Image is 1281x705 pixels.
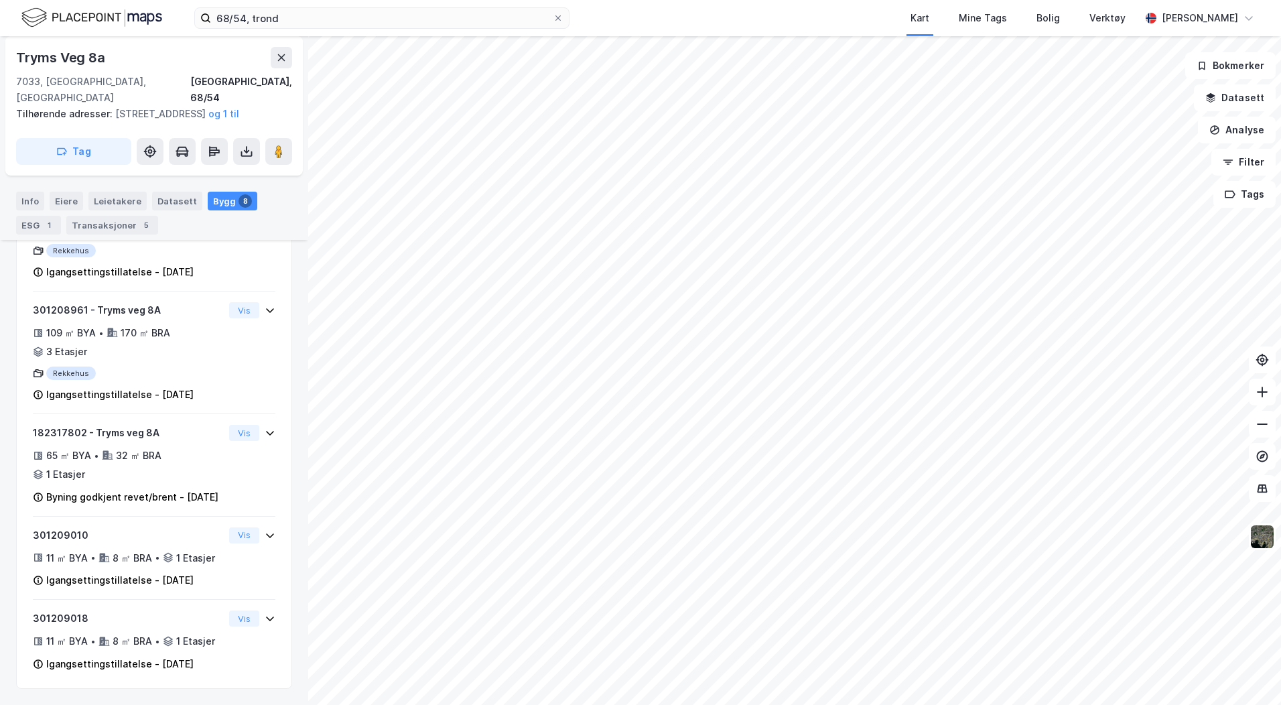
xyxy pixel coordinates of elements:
div: [PERSON_NAME] [1162,10,1238,26]
div: 32 ㎡ BRA [116,448,161,464]
div: 109 ㎡ BYA [46,325,96,341]
button: Vis [229,611,259,627]
div: Byning godkjent revet/brent - [DATE] [46,489,218,505]
button: Vis [229,425,259,441]
div: ESG [16,216,61,235]
button: Vis [229,302,259,318]
input: Søk på adresse, matrikkel, gårdeiere, leietakere eller personer [211,8,553,28]
div: • [155,636,160,647]
div: • [155,552,160,563]
div: 8 ㎡ BRA [113,550,152,566]
span: Tilhørende adresser: [16,108,115,119]
div: Igangsettingstillatelse - [DATE] [46,264,194,280]
img: 9k= [1250,524,1275,550]
button: Tag [16,138,131,165]
div: Bygg [208,192,257,210]
div: Info [16,192,44,210]
button: Bokmerker [1185,52,1276,79]
div: 3 Etasjer [46,344,87,360]
div: 301208961 - Tryms veg 8A [33,302,224,318]
div: 1 Etasjer [176,633,215,649]
div: 182317802 - Tryms veg 8A [33,425,224,441]
button: Analyse [1198,117,1276,143]
div: 1 Etasjer [176,550,215,566]
img: logo.f888ab2527a4732fd821a326f86c7f29.svg [21,6,162,29]
div: Igangsettingstillatelse - [DATE] [46,387,194,403]
div: 1 [42,218,56,232]
div: [GEOGRAPHIC_DATA], 68/54 [190,74,292,106]
div: 65 ㎡ BYA [46,448,91,464]
div: 8 ㎡ BRA [113,633,152,649]
div: Tryms Veg 8a [16,47,108,68]
div: • [90,636,96,647]
div: 7033, [GEOGRAPHIC_DATA], [GEOGRAPHIC_DATA] [16,74,190,106]
div: 170 ㎡ BRA [121,325,170,341]
iframe: Chat Widget [1214,641,1281,705]
div: Datasett [152,192,202,210]
div: 11 ㎡ BYA [46,550,88,566]
div: Igangsettingstillatelse - [DATE] [46,656,194,672]
button: Datasett [1194,84,1276,111]
div: Bolig [1036,10,1060,26]
div: 1 Etasjer [46,466,85,483]
div: 5 [139,218,153,232]
div: 301209018 [33,611,224,627]
div: • [90,552,96,563]
div: Verktøy [1089,10,1126,26]
button: Vis [229,527,259,543]
div: Kontrollprogram for chat [1214,641,1281,705]
div: [STREET_ADDRESS] [16,106,281,122]
div: Kart [911,10,929,26]
div: Mine Tags [959,10,1007,26]
button: Tags [1213,181,1276,208]
div: • [98,328,104,338]
div: 301209010 [33,527,224,543]
div: 11 ㎡ BYA [46,633,88,649]
div: Eiere [50,192,83,210]
div: Leietakere [88,192,147,210]
button: Filter [1211,149,1276,176]
div: 8 [239,194,252,208]
div: Igangsettingstillatelse - [DATE] [46,572,194,588]
div: Transaksjoner [66,216,158,235]
div: • [94,450,99,461]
